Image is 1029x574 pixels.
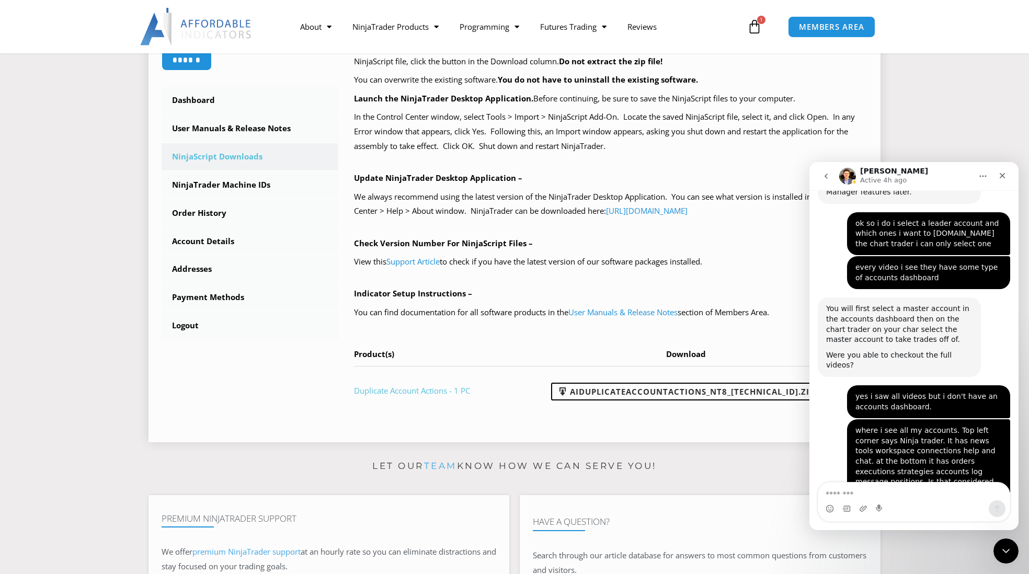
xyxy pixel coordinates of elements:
[354,349,394,359] span: Product(s)
[162,87,338,114] a: Dashboard
[162,87,338,339] nav: Account pages
[568,307,678,317] a: User Manuals & Release Notes
[162,200,338,227] a: Order History
[809,162,1019,530] iframe: Intercom live chat
[386,256,440,267] a: Support Article
[354,190,868,219] p: We always recommend using the latest version of the NinjaTrader Desktop Application. You can see ...
[533,516,867,527] h4: Have A Question?
[162,546,496,571] span: at an hourly rate so you can eliminate distractions and stay focused on your trading goals.
[354,288,472,299] b: Indicator Setup Instructions –
[290,15,342,39] a: About
[162,171,338,199] a: NinjaTrader Machine IDs
[354,385,470,396] a: Duplicate Account Actions - 1 PC
[530,15,617,39] a: Futures Trading
[354,91,868,106] p: Before continuing, be sure to save the NinjaScript files to your computer.
[192,546,301,557] a: premium NinjaTrader support
[162,312,338,339] a: Logout
[799,23,864,31] span: MEMBERS AREA
[354,238,533,248] b: Check Version Number For NinjaScript Files –
[617,15,667,39] a: Reviews
[757,16,765,24] span: 1
[354,93,533,104] b: Launch the NinjaTrader Desktop Application.
[148,458,881,475] p: Let our know how we can serve you!
[354,305,868,320] p: You can find documentation for all software products in the section of Members Area.
[290,15,745,39] nav: Menu
[354,173,522,183] b: Update NinjaTrader Desktop Application –
[162,513,496,524] h4: Premium NinjaTrader Support
[354,73,868,87] p: You can overwrite the existing software.
[449,15,530,39] a: Programming
[993,538,1019,564] iframe: Intercom live chat
[162,228,338,255] a: Account Details
[354,110,868,154] p: In the Control Center window, select Tools > Import > NinjaScript Add-On. Locate the saved NinjaS...
[162,143,338,170] a: NinjaScript Downloads
[354,40,868,69] p: Your purchased products with available NinjaScript downloads are listed in the table below, at th...
[342,15,449,39] a: NinjaTrader Products
[162,546,192,557] span: We offer
[140,8,253,45] img: LogoAI | Affordable Indicators – NinjaTrader
[551,383,821,400] a: AIDuplicateAccountActions_NT8_[TECHNICAL_ID].zip
[788,16,875,38] a: MEMBERS AREA
[559,56,662,66] b: Do not extract the zip file!
[498,74,698,85] b: You do not have to uninstall the existing software.
[606,205,688,216] a: [URL][DOMAIN_NAME]
[162,115,338,142] a: User Manuals & Release Notes
[162,284,338,311] a: Payment Methods
[424,461,457,471] a: team
[666,349,706,359] span: Download
[162,256,338,283] a: Addresses
[354,255,868,269] p: View this to check if you have the latest version of our software packages installed.
[731,12,778,42] a: 1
